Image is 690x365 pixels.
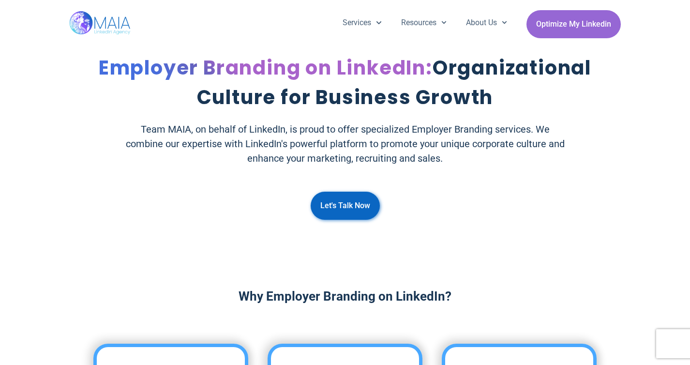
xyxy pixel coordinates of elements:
p: Team MAIA, on behalf of LinkedIn, is proud to offer specialized Employer Branding services. We co... [123,122,567,166]
h1: Organizational Culture for Business Growth [91,53,599,112]
span: Optimize My Linkedin [536,15,611,33]
nav: Menu [333,10,517,35]
span: Let's Talk Now [320,197,370,215]
a: Optimize My Linkedin [526,10,621,38]
a: About Us [456,10,517,35]
h2: Why Employer Branding on LinkedIn? [239,288,451,305]
a: Let's Talk Now [311,192,380,220]
a: Services [333,10,391,35]
span: Employer Branding on LinkedIn: [99,54,433,81]
a: Resources [391,10,456,35]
